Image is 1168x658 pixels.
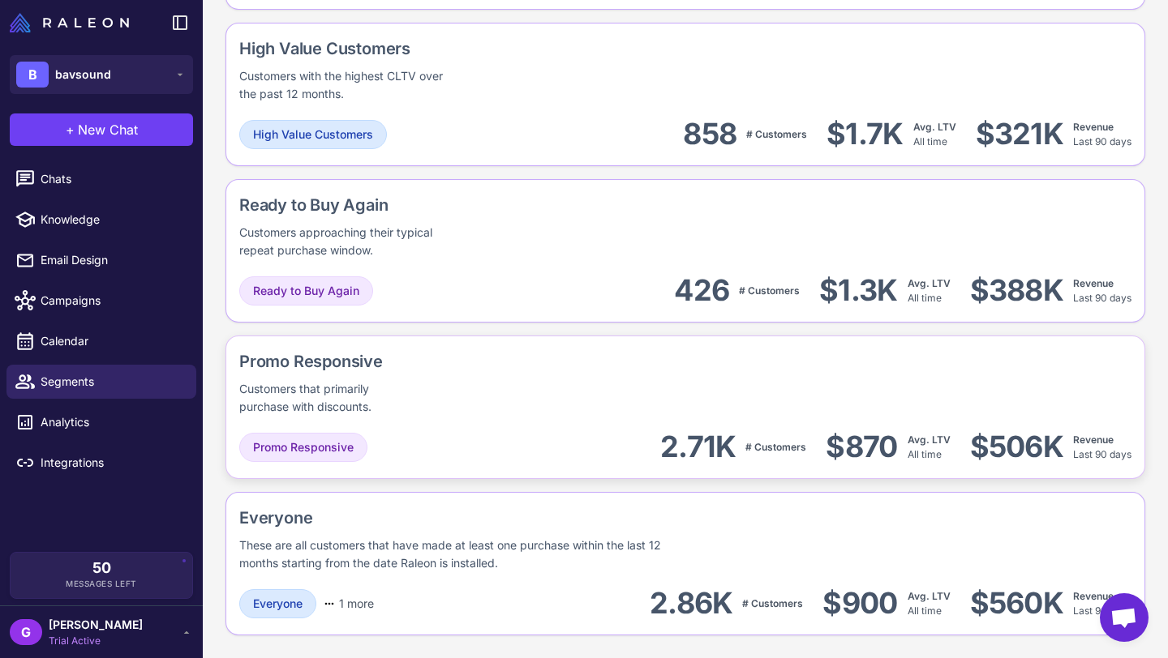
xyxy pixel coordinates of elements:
[746,128,807,140] span: # Customers
[827,116,903,152] div: $1.7K
[41,170,183,188] span: Chats
[976,116,1063,152] div: $321K
[66,120,75,139] span: +
[1073,433,1131,462] div: Last 90 days
[6,365,196,399] a: Segments
[6,446,196,480] a: Integrations
[6,243,196,277] a: Email Design
[10,113,193,146] button: +New Chat
[41,251,183,269] span: Email Design
[1073,589,1131,618] div: Last 90 days
[253,595,303,613] span: Everyone
[1100,593,1149,642] a: Open chat
[6,405,196,439] a: Analytics
[908,277,951,289] span: Avg. LTV
[10,13,129,32] img: Raleon Logo
[908,433,951,462] div: All time
[6,203,196,237] a: Knowledge
[826,429,897,465] div: $870
[1073,120,1131,149] div: Last 90 days
[970,585,1063,622] div: $560K
[908,589,951,618] div: All time
[239,380,416,416] div: Customers that primarily purchase with discounts.
[745,441,806,453] span: # Customers
[49,616,143,634] span: [PERSON_NAME]
[822,585,897,622] div: $900
[739,284,800,297] span: # Customers
[253,126,373,143] span: High Value Customers
[49,634,143,648] span: Trial Active
[239,36,551,61] div: High Value Customers
[1073,276,1131,305] div: Last 90 days
[66,578,137,590] span: Messages Left
[908,434,951,446] span: Avg. LTV
[41,332,183,350] span: Calendar
[819,272,897,309] div: $1.3K
[650,585,732,622] div: 2.86K
[78,120,138,139] span: New Chat
[6,162,196,196] a: Chats
[41,211,183,229] span: Knowledge
[1073,590,1114,602] span: Revenue
[41,373,183,391] span: Segments
[1073,121,1114,133] span: Revenue
[742,597,803,609] span: # Customers
[10,619,42,645] div: G
[913,121,956,133] span: Avg. LTV
[41,413,183,431] span: Analytics
[683,116,736,152] div: 858
[970,429,1063,465] div: $506K
[1073,434,1114,446] span: Revenue
[908,590,951,602] span: Avg. LTV
[660,429,736,465] div: 2.71K
[16,62,49,88] div: B
[316,589,380,618] button: 1 more
[239,67,447,103] div: Customers with the highest CLTV over the past 12 months.
[239,536,695,572] div: These are all customers that have made at least one purchase within the last 12 months starting f...
[10,13,135,32] a: Raleon Logo
[10,55,193,94] button: Bbavsound
[41,292,183,310] span: Campaigns
[1073,277,1114,289] span: Revenue
[239,224,459,259] div: Customers approaching their typical repeat purchase window.
[253,282,359,300] span: Ready to Buy Again
[908,276,951,305] div: All time
[55,66,111,83] span: bavsound
[92,561,111,575] span: 50
[970,272,1063,309] div: $388K
[239,349,505,374] div: Promo Responsive
[913,120,956,149] div: All time
[239,193,569,217] div: Ready to Buy Again
[6,284,196,318] a: Campaigns
[239,506,923,530] div: Everyone
[6,324,196,358] a: Calendar
[674,272,729,309] div: 426
[253,438,354,456] span: Promo Responsive
[41,454,183,472] span: Integrations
